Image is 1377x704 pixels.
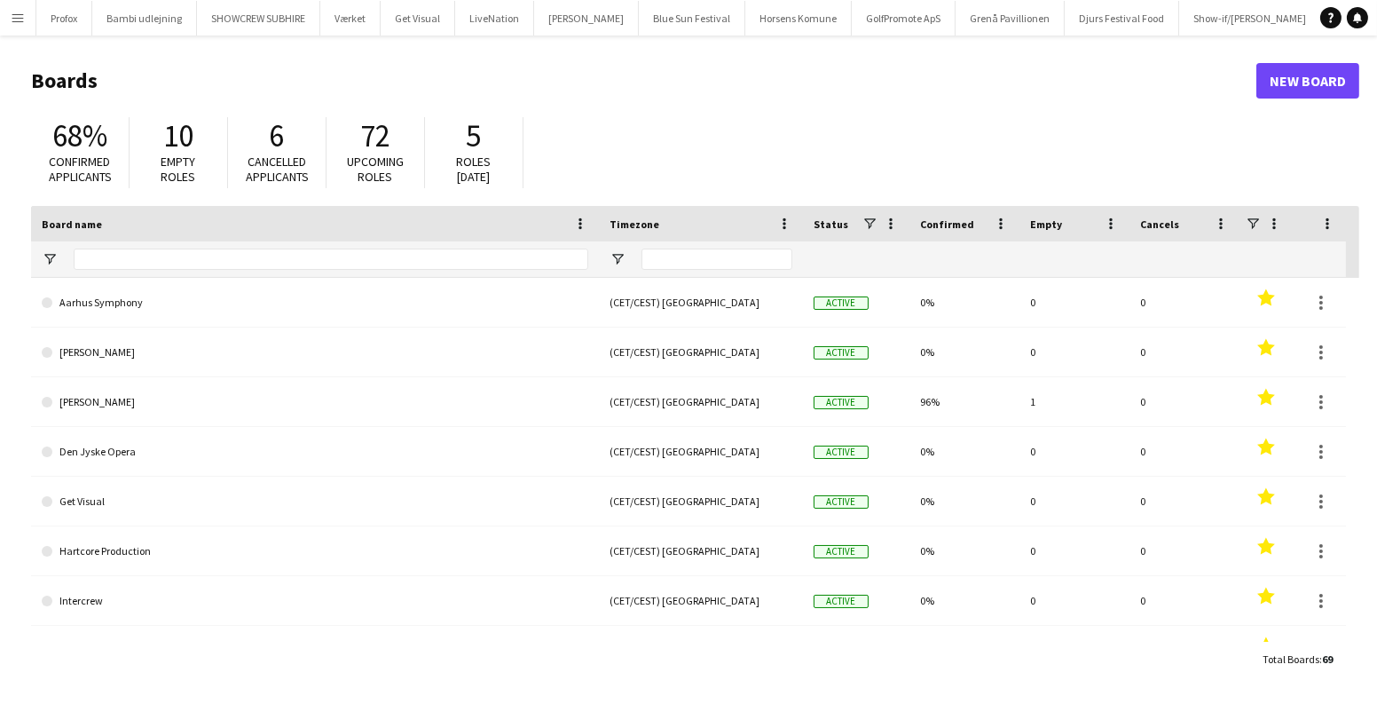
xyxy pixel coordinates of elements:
a: Hartcore Production [42,526,588,576]
div: (CET/CEST) [GEOGRAPHIC_DATA] [599,626,803,675]
button: LiveNation [455,1,534,36]
div: 0% [909,477,1019,526]
a: Aarhus Symphony [42,278,588,328]
button: Blue Sun Festival [639,1,745,36]
div: 0 [1129,427,1239,476]
div: 0 [1129,278,1239,327]
div: 0% [909,427,1019,476]
span: 72 [360,116,390,155]
input: Board name Filter Input [74,249,588,270]
span: 10 [163,116,193,155]
h1: Boards [31,67,1256,94]
span: Roles [DATE] [457,154,492,185]
span: Cancelled applicants [246,154,309,185]
button: Get Visual [381,1,455,36]
div: 0 [1129,477,1239,526]
span: Empty roles [161,154,196,185]
div: (CET/CEST) [GEOGRAPHIC_DATA] [599,377,803,426]
div: 0 [1019,427,1129,476]
input: Timezone Filter Input [641,249,792,270]
div: (CET/CEST) [GEOGRAPHIC_DATA] [599,526,803,575]
button: [PERSON_NAME] [534,1,639,36]
span: Upcoming roles [347,154,404,185]
a: Intercrew [42,576,588,626]
span: Empty [1030,218,1062,231]
span: Active [814,346,869,360]
div: 0% [909,576,1019,625]
div: (CET/CEST) [GEOGRAPHIC_DATA] [599,576,803,625]
div: (CET/CEST) [GEOGRAPHIC_DATA] [599,477,803,526]
a: [PERSON_NAME] [42,328,588,377]
span: 68% [52,116,107,155]
div: 0 [1129,626,1239,675]
div: (CET/CEST) [GEOGRAPHIC_DATA] [599,328,803,376]
button: Bambi udlejning [92,1,197,36]
span: Active [814,495,869,509]
div: 0 [1129,328,1239,376]
div: 0 [1129,576,1239,625]
div: 0 [1019,526,1129,575]
span: Active [814,545,869,558]
div: 0% [909,626,1019,675]
span: Active [814,446,869,459]
span: Active [814,297,869,310]
button: GolfPromote ApS [852,1,956,36]
button: SHOWCREW SUBHIRE [197,1,320,36]
span: Confirmed [920,218,974,231]
div: 1 [1019,377,1129,426]
div: 0 [1019,278,1129,327]
div: 0% [909,526,1019,575]
span: 5 [467,116,482,155]
span: Cancels [1140,218,1179,231]
button: Horsens Komune [745,1,852,36]
div: 0% [909,328,1019,376]
span: Active [814,396,869,409]
div: 0 [1019,328,1129,376]
div: : [1263,642,1333,676]
button: Djurs Festival Food [1065,1,1179,36]
span: Status [814,218,848,231]
button: Profox [36,1,92,36]
div: 0 [1129,377,1239,426]
a: [PERSON_NAME] [42,377,588,427]
span: Timezone [610,218,659,231]
button: Grenå Pavillionen [956,1,1065,36]
div: 0 [1019,477,1129,526]
button: Værket [320,1,381,36]
div: (CET/CEST) [GEOGRAPHIC_DATA] [599,427,803,476]
span: Total Boards [1263,653,1319,666]
span: Board name [42,218,102,231]
a: Den Jyske Opera [42,427,588,477]
span: 6 [270,116,285,155]
div: 0 [1019,576,1129,625]
a: Live Event [42,626,588,676]
a: Get Visual [42,477,588,526]
a: New Board [1256,63,1359,99]
div: (CET/CEST) [GEOGRAPHIC_DATA] [599,278,803,327]
div: 0 [1129,526,1239,575]
div: 96% [909,377,1019,426]
div: 0% [909,278,1019,327]
button: Open Filter Menu [42,251,58,267]
button: Show-if/[PERSON_NAME] [1179,1,1321,36]
span: Active [814,595,869,608]
span: 69 [1322,653,1333,666]
button: Open Filter Menu [610,251,626,267]
div: 0 [1019,626,1129,675]
span: Confirmed applicants [49,154,112,185]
